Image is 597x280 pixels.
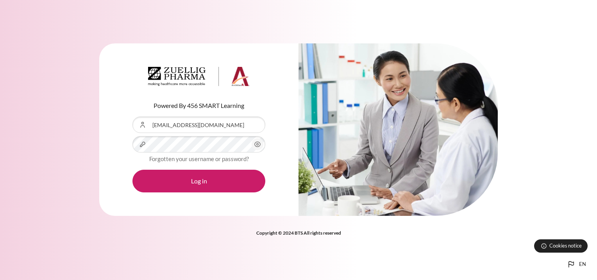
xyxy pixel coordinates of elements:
button: Languages [563,257,589,272]
span: en [579,260,586,268]
p: Powered By 456 SMART Learning [132,101,265,110]
a: Architeck [148,67,250,90]
span: Cookies notice [549,242,582,249]
button: Log in [132,170,265,192]
strong: Copyright © 2024 BTS All rights reserved [256,230,341,236]
img: Architeck [148,67,250,86]
input: Username or Email Address [132,117,265,133]
button: Cookies notice [534,239,588,253]
a: Forgotten your username or password? [149,155,249,162]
